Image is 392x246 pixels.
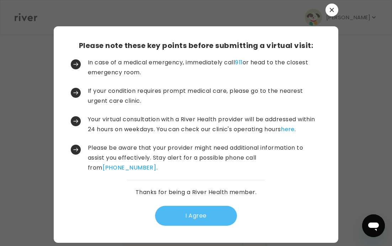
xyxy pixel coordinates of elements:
[88,143,320,173] p: Please be aware that your provider might need additional information to assist you effectively. S...
[136,187,257,197] p: Thanks for being a River Health member.
[88,86,320,106] p: If your condition requires prompt medical care, please go to the nearest urgent care clinic.
[79,41,313,50] h3: Please note these key points before submitting a virtual visit:
[235,58,242,66] a: 911
[281,125,295,133] a: here
[362,214,385,237] iframe: Button to launch messaging window
[155,206,237,226] button: I Agree
[102,164,157,172] a: [PHONE_NUMBER]
[88,58,320,77] p: In case of a medical emergency, immediately call or head to the closest emergency room.
[88,114,320,134] p: Your virtual consultation with a River Health provider will be addressed within 24 hours on weekd...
